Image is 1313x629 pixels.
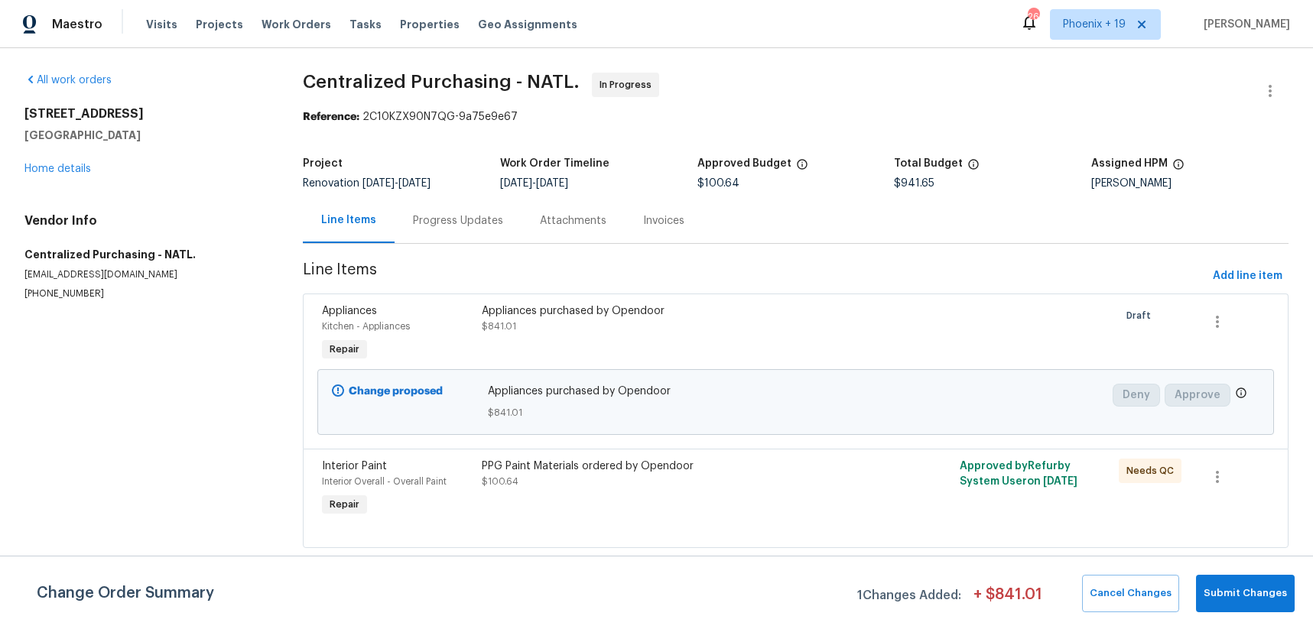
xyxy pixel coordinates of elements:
span: Approved by Refurby System User on [960,461,1077,487]
div: [PERSON_NAME] [1091,178,1289,189]
span: Interior Overall - Overall Paint [322,477,447,486]
b: Change proposed [349,386,443,397]
span: Line Items [303,262,1207,290]
h5: Total Budget [894,158,963,169]
span: Projects [196,17,243,32]
span: - [500,178,568,189]
span: Tasks [349,19,382,30]
span: Change Order Summary [37,575,214,612]
p: [EMAIL_ADDRESS][DOMAIN_NAME] [24,268,266,281]
div: 261 [1028,9,1038,24]
span: Repair [323,497,366,512]
a: Home details [24,164,91,174]
span: Only a market manager or an area construction manager can approve [1235,387,1247,403]
span: $941.65 [894,178,934,189]
div: Invoices [643,213,684,229]
div: Line Items [321,212,376,228]
span: + $ 841.01 [973,587,1042,612]
h5: [GEOGRAPHIC_DATA] [24,128,266,143]
span: Phoenix + 19 [1063,17,1126,32]
span: Geo Assignments [478,17,577,32]
span: Appliances [322,306,377,316]
span: Visits [146,17,177,32]
span: Interior Paint [322,461,387,472]
span: - [362,178,431,189]
div: PPG Paint Materials ordered by Opendoor [482,459,871,474]
span: Properties [400,17,460,32]
button: Deny [1113,384,1160,407]
span: Needs QC [1126,463,1180,478]
span: [DATE] [398,178,431,189]
span: Add line item [1213,267,1282,286]
h5: Project [303,158,343,169]
span: Cancel Changes [1090,585,1172,602]
span: Draft [1126,308,1157,323]
button: Cancel Changes [1082,575,1179,612]
div: Progress Updates [413,213,503,229]
b: Reference: [303,112,359,122]
span: [DATE] [1043,476,1077,487]
span: $100.64 [482,477,518,486]
span: The hpm assigned to this work order. [1172,158,1185,178]
button: Submit Changes [1196,575,1295,612]
div: Attachments [540,213,606,229]
button: Approve [1165,384,1230,407]
h5: Approved Budget [697,158,791,169]
div: 2C10KZX90N7QG-9a75e9e67 [303,109,1289,125]
span: 1 Changes Added: [857,581,961,612]
span: Maestro [52,17,102,32]
span: Repair [323,342,366,357]
span: $841.01 [482,322,516,331]
h5: Work Order Timeline [500,158,609,169]
h2: [STREET_ADDRESS] [24,106,266,122]
h5: Centralized Purchasing - NATL. [24,247,266,262]
span: [DATE] [362,178,395,189]
span: $100.64 [697,178,739,189]
span: [PERSON_NAME] [1198,17,1290,32]
div: Appliances purchased by Opendoor [482,303,871,319]
h4: Vendor Info [24,213,266,229]
span: [DATE] [536,178,568,189]
span: Work Orders [262,17,331,32]
span: Kitchen - Appliances [322,322,410,331]
p: [PHONE_NUMBER] [24,287,266,300]
h5: Assigned HPM [1091,158,1168,169]
span: Renovation [303,178,431,189]
span: $841.01 [488,405,1103,420]
span: The total cost of line items that have been proposed by Opendoor. This sum includes line items th... [967,158,980,178]
button: Add line item [1207,262,1289,290]
span: Centralized Purchasing - NATL. [303,73,580,91]
span: Appliances purchased by Opendoor [488,384,1103,399]
a: All work orders [24,75,112,86]
span: The total cost of line items that have been approved by both Opendoor and the Trade Partner. This... [796,158,808,178]
span: In Progress [600,77,658,92]
span: [DATE] [500,178,532,189]
span: Submit Changes [1204,585,1287,602]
